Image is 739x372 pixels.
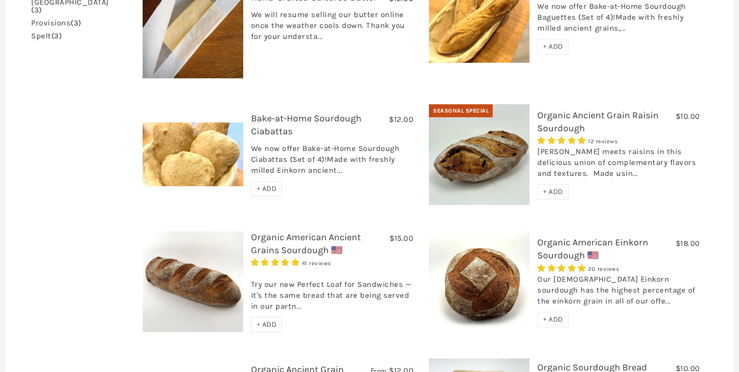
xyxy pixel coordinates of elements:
[51,31,62,40] span: (3)
[537,184,569,200] div: + ADD
[251,113,361,137] a: Bake-at-Home Sourdough Ciabattas
[588,266,619,272] span: 20 reviews
[537,109,659,134] a: Organic Ancient Grain Raisin Sourdough
[537,237,648,261] a: Organic American Einkorn Sourdough 🇺🇸
[537,264,588,273] span: 4.95 stars
[251,9,414,47] div: We will resume selling our butter online once the weather cools down. Thank you for your understa...
[537,274,700,312] div: Our [DEMOGRAPHIC_DATA] Einkorn sourdough has the highest percentage of the einkorn grain in all o...
[543,42,563,51] span: + ADD
[143,122,243,187] img: Bake-at-Home Sourdough Ciabattas
[429,104,493,118] div: Seasonal Special
[251,268,414,317] div: Try our new Perfect Loaf for Sandwiches — it's the same bread that are being served in our partn...
[257,320,277,329] span: + ADD
[251,258,302,267] span: 4.93 stars
[537,39,569,54] div: + ADD
[543,315,563,324] span: + ADD
[31,19,81,27] a: provisions(3)
[251,317,283,333] div: + ADD
[676,239,700,248] span: $18.00
[251,181,283,197] div: + ADD
[537,312,569,327] div: + ADD
[537,146,700,184] div: [PERSON_NAME] meets raisins in this delicious union of complementary flavors and textures. Made u...
[251,231,361,256] a: Organic American Ancient Grains Sourdough 🇺🇸
[543,187,563,196] span: + ADD
[71,18,81,27] span: (3)
[143,231,243,332] img: Organic American Ancient Grains Sourdough 🇺🇸
[31,32,62,40] a: spelt(3)
[389,115,413,124] span: $12.00
[251,143,414,181] div: We now offer Bake-at-Home Sourdough Ciabattas (Set of 4)!Made with freshly milled Einkorn ancient...
[537,136,588,145] span: 5.00 stars
[389,233,413,243] span: $15.00
[302,260,331,267] span: 41 reviews
[537,1,700,39] div: We now offer Bake-at-Home Sourdough Baguettes (Set of 4)!Made with freshly milled ancient grains,...
[676,112,700,121] span: $10.00
[31,5,42,15] span: (3)
[588,138,618,145] span: 12 reviews
[429,104,529,205] img: Organic Ancient Grain Raisin Sourdough
[257,184,277,193] span: + ADD
[429,231,529,332] img: Organic American Einkorn Sourdough 🇺🇸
